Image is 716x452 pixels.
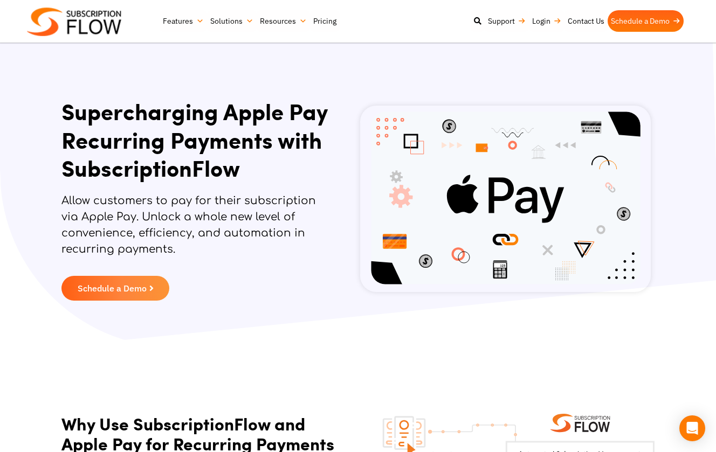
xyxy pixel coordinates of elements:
[207,10,257,32] a: Solutions
[160,10,207,32] a: Features
[485,10,529,32] a: Support
[360,106,651,292] img: SubscriptionFlow-and-Apple Pay
[608,10,684,32] a: Schedule a Demo
[564,10,608,32] a: Contact Us
[61,97,330,182] h1: Supercharging Apple Pay Recurring Payments with SubscriptionFlow
[61,276,169,301] a: Schedule a Demo
[78,284,147,293] span: Schedule a Demo
[310,10,340,32] a: Pricing
[679,415,705,441] div: Open Intercom Messenger
[27,8,121,36] img: Subscriptionflow
[61,193,330,268] p: Allow customers to pay for their subscription via Apple Pay. Unlock a whole new level of convenie...
[257,10,310,32] a: Resources
[529,10,564,32] a: Login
